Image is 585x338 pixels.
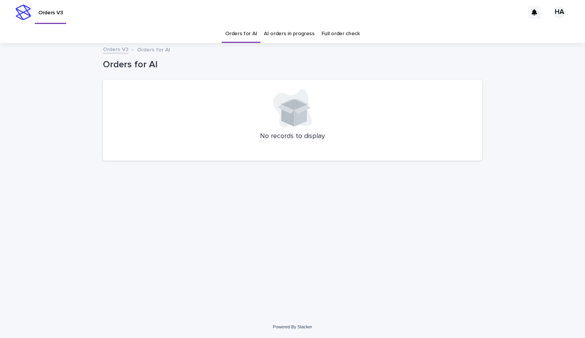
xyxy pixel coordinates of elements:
p: Orders for AI [137,45,170,53]
a: Orders V3 [103,44,128,53]
div: HA [553,6,566,19]
a: Orders for AI [225,25,257,43]
h1: Orders for AI [103,59,482,70]
a: AI orders in progress [264,25,315,43]
img: stacker-logo-s-only.png [15,5,31,20]
p: No records to display [112,132,473,141]
a: Powered By Stacker [273,324,312,329]
a: Full order check [322,25,360,43]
